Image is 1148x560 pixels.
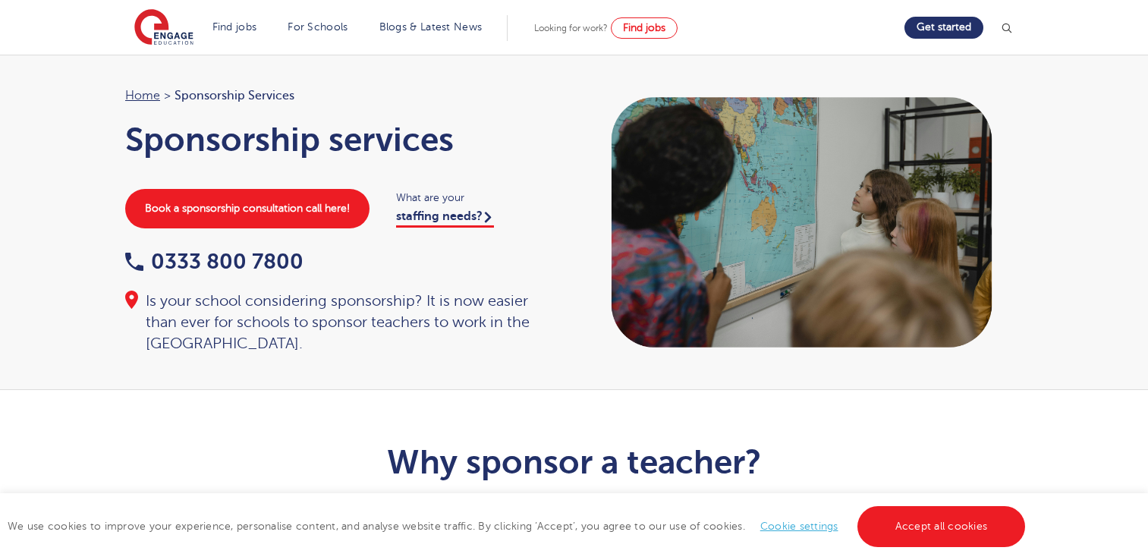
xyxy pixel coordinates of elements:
[125,89,160,102] a: Home
[125,189,370,228] a: Book a sponsorship consultation call here!
[379,21,483,33] a: Blogs & Latest News
[134,9,193,47] img: Engage Education
[857,506,1026,547] a: Accept all cookies
[904,17,983,39] a: Get started
[396,189,559,206] span: What are your
[125,86,559,105] nav: breadcrumb
[125,250,304,273] a: 0333 800 7800
[396,209,494,228] a: staffing needs?
[534,23,608,33] span: Looking for work?
[164,89,171,102] span: >
[623,22,665,33] span: Find jobs
[125,121,559,159] h1: Sponsorship services
[8,521,1029,532] span: We use cookies to improve your experience, personalise content, and analyse website traffic. By c...
[125,291,559,354] div: Is your school considering sponsorship? It is now easier than ever for schools to sponsor teacher...
[760,521,838,532] a: Cookie settings
[387,443,761,481] b: Why sponsor a teacher?
[212,21,257,33] a: Find jobs
[288,21,348,33] a: For Schools
[611,17,678,39] a: Find jobs
[175,86,294,105] span: Sponsorship Services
